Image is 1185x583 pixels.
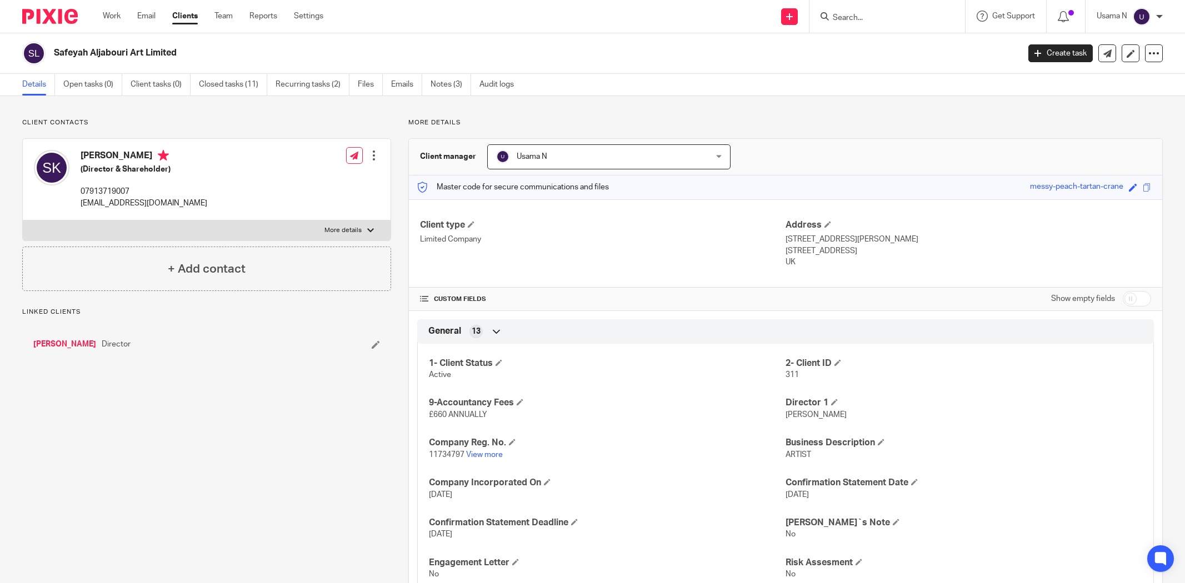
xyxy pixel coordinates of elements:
i: Primary [158,150,169,161]
a: Notes (3) [431,74,471,96]
span: Get Support [992,12,1035,20]
span: [PERSON_NAME] [786,411,847,419]
a: Work [103,11,121,22]
img: svg%3E [34,150,69,185]
a: Create task [1028,44,1093,62]
p: [STREET_ADDRESS][PERSON_NAME] [786,234,1151,245]
label: Show empty fields [1051,293,1115,304]
h2: Safeyah Aljabouri Art Limited [54,47,820,59]
span: [DATE] [429,491,452,499]
a: Team [214,11,233,22]
a: Details [22,74,55,96]
span: 311 [786,371,799,379]
div: messy-peach-tartan-crane [1030,181,1123,194]
p: UK [786,257,1151,268]
img: svg%3E [1133,8,1151,26]
h5: (Director & Shareholder) [81,164,207,175]
h4: CUSTOM FIELDS [420,295,786,304]
a: Files [358,74,383,96]
h4: [PERSON_NAME]`s Note [786,517,1142,529]
h4: Engagement Letter [429,557,786,569]
h4: Client type [420,219,786,231]
span: No [786,530,796,538]
span: Active [429,371,451,379]
h4: Confirmation Statement Date [786,477,1142,489]
h4: Company Reg. No. [429,437,786,449]
a: Reports [249,11,277,22]
h4: Risk Assesment [786,557,1142,569]
p: [STREET_ADDRESS] [786,245,1151,257]
h4: 9-Accountancy Fees [429,397,786,409]
h3: Client manager [420,151,476,162]
p: More details [324,226,362,235]
h4: Company Incorporated On [429,477,786,489]
span: [DATE] [786,491,809,499]
p: Limited Company [420,234,786,245]
p: Client contacts [22,118,391,127]
span: [DATE] [429,530,452,538]
h4: Confirmation Statement Deadline [429,517,786,529]
a: Recurring tasks (2) [276,74,349,96]
a: Open tasks (0) [63,74,122,96]
h4: Business Description [786,437,1142,449]
img: svg%3E [22,42,46,65]
a: Settings [294,11,323,22]
span: 11734797 [429,451,464,459]
a: Email [137,11,156,22]
a: Closed tasks (11) [199,74,267,96]
h4: [PERSON_NAME] [81,150,207,164]
span: General [428,325,461,337]
input: Search [832,13,932,23]
span: Director [102,339,131,350]
h4: + Add contact [168,260,246,278]
span: No [429,570,439,578]
span: Usama N [517,153,547,160]
span: £660 ANNUALLY [429,411,487,419]
p: More details [408,118,1163,127]
a: Emails [391,74,422,96]
img: svg%3E [496,150,509,163]
p: 07913719007 [81,186,207,197]
span: ARTIST [786,451,811,459]
img: Pixie [22,9,78,24]
a: View more [466,451,503,459]
span: 13 [472,326,481,337]
a: Client tasks (0) [131,74,191,96]
h4: Director 1 [786,397,1142,409]
p: Master code for secure communications and files [417,182,609,193]
p: Linked clients [22,308,391,316]
p: [EMAIL_ADDRESS][DOMAIN_NAME] [81,198,207,209]
a: Audit logs [479,74,522,96]
p: Usama N [1097,11,1127,22]
span: No [786,570,796,578]
h4: Address [786,219,1151,231]
a: Clients [172,11,198,22]
a: [PERSON_NAME] [33,339,96,350]
h4: 1- Client Status [429,358,786,369]
h4: 2- Client ID [786,358,1142,369]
